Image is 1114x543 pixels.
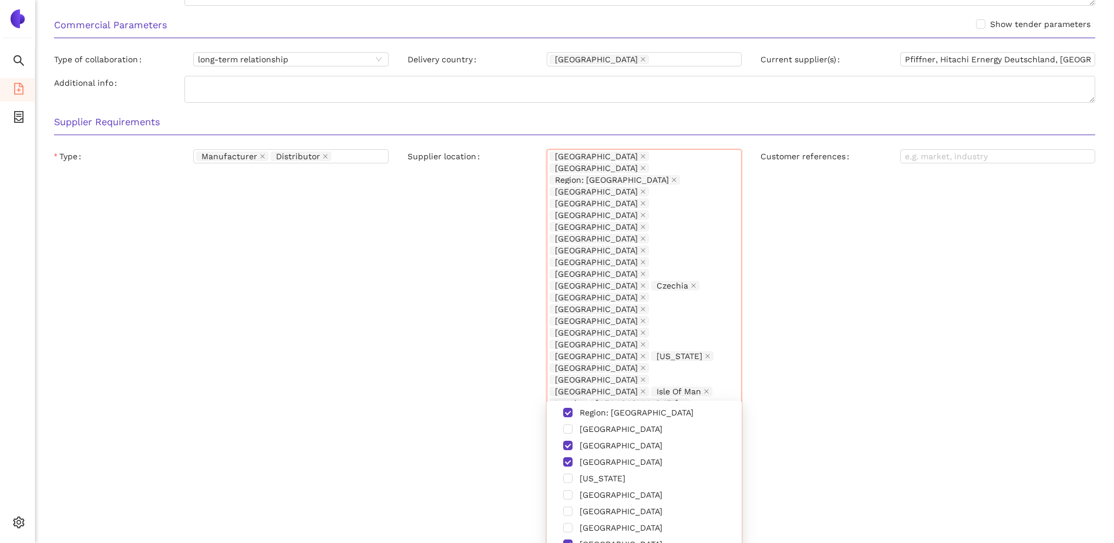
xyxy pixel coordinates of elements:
[577,504,739,518] span: Angola
[640,388,646,395] span: close
[550,375,649,384] span: Hungary
[550,234,649,243] span: Belgium
[555,223,638,231] span: [GEOGRAPHIC_DATA]
[640,212,646,219] span: close
[555,246,638,254] span: [GEOGRAPHIC_DATA]
[408,149,484,163] label: Supplier location
[260,153,265,160] span: close
[550,293,649,302] span: Denmark
[577,438,739,452] span: Albania
[555,164,638,172] span: [GEOGRAPHIC_DATA]
[196,152,268,161] span: Manufacturer
[640,294,646,301] span: close
[580,441,662,450] span: [GEOGRAPHIC_DATA]
[671,177,677,184] span: close
[640,153,646,160] span: close
[550,351,649,361] span: Germany
[550,316,649,326] span: Estonia
[555,55,638,63] span: [GEOGRAPHIC_DATA]
[640,259,646,266] span: close
[985,18,1095,31] span: Show tender parameters
[8,9,27,28] img: Logo
[550,304,649,314] span: Egypt
[651,351,714,361] span: Georgia
[640,247,646,254] span: close
[577,471,739,485] span: American Samoa
[640,236,646,243] span: close
[555,387,638,395] span: [GEOGRAPHIC_DATA]
[555,340,638,348] span: [GEOGRAPHIC_DATA]
[550,55,649,64] span: Germany
[705,353,711,360] span: close
[555,281,638,290] span: [GEOGRAPHIC_DATA]
[760,149,854,163] label: Customer references
[54,52,146,66] label: Type of collaboration
[550,269,649,279] span: Canada
[580,490,662,500] span: [GEOGRAPHIC_DATA]
[550,199,649,208] span: Austria
[555,211,638,219] span: [GEOGRAPHIC_DATA]
[13,107,25,130] span: container
[580,457,662,467] span: [GEOGRAPHIC_DATA]
[550,340,649,349] span: France
[577,488,739,502] span: Andorra
[13,512,25,536] span: setting
[555,293,638,301] span: [GEOGRAPHIC_DATA]
[681,400,686,407] span: close
[550,175,680,185] span: Region: Europa
[640,200,646,207] span: close
[580,523,662,532] span: [GEOGRAPHIC_DATA]
[555,258,638,266] span: [GEOGRAPHIC_DATA]
[555,152,638,160] span: [GEOGRAPHIC_DATA]
[590,398,689,408] span: Italy
[555,399,577,407] span: Israel
[651,387,712,396] span: Isle Of Man
[580,408,694,417] span: Region: [GEOGRAPHIC_DATA]
[555,352,638,360] span: [GEOGRAPHIC_DATA]
[184,76,1095,103] textarea: Additional info
[555,270,638,278] span: [GEOGRAPHIC_DATA]
[550,257,649,267] span: Bosnia And Herzegovina
[651,281,699,290] span: Czechia
[13,79,25,102] span: file-add
[580,474,625,483] span: [US_STATE]
[555,317,638,325] span: [GEOGRAPHIC_DATA]
[54,115,1095,130] h3: Supplier Requirements
[550,387,649,396] span: Ireland
[577,455,739,469] span: Algeria
[640,56,646,63] span: close
[198,53,383,66] span: long-term relationship
[657,387,701,395] span: Isle Of Man
[550,246,649,255] span: Bulgaria
[550,210,649,220] span: Australia
[640,271,646,278] span: close
[555,364,638,372] span: [GEOGRAPHIC_DATA]
[579,400,585,407] span: close
[595,399,678,407] span: [GEOGRAPHIC_DATA]
[550,163,649,173] span: Algeria
[760,52,844,66] label: Current supplier(s)
[550,152,649,161] span: Albania
[640,283,646,290] span: close
[577,405,739,420] span: Region: Europa
[704,388,709,395] span: close
[580,424,662,434] span: [GEOGRAPHIC_DATA]
[640,224,646,231] span: close
[550,222,649,232] span: Azerbaijan
[555,199,638,207] span: [GEOGRAPHIC_DATA]
[555,329,638,337] span: [GEOGRAPHIC_DATA]
[555,376,638,384] span: [GEOGRAPHIC_DATA]
[900,149,1095,163] input: Customer references
[640,353,646,360] span: close
[550,398,588,408] span: Israel
[555,187,638,196] span: [GEOGRAPHIC_DATA]
[54,18,1095,33] h3: Commercial Parameters
[555,176,669,184] span: Region: [GEOGRAPHIC_DATA]
[276,152,320,160] span: Distributor
[550,363,649,373] span: Greece
[640,330,646,337] span: close
[640,377,646,384] span: close
[408,52,481,66] label: Delivery country
[640,189,646,196] span: close
[54,76,122,90] label: Additional info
